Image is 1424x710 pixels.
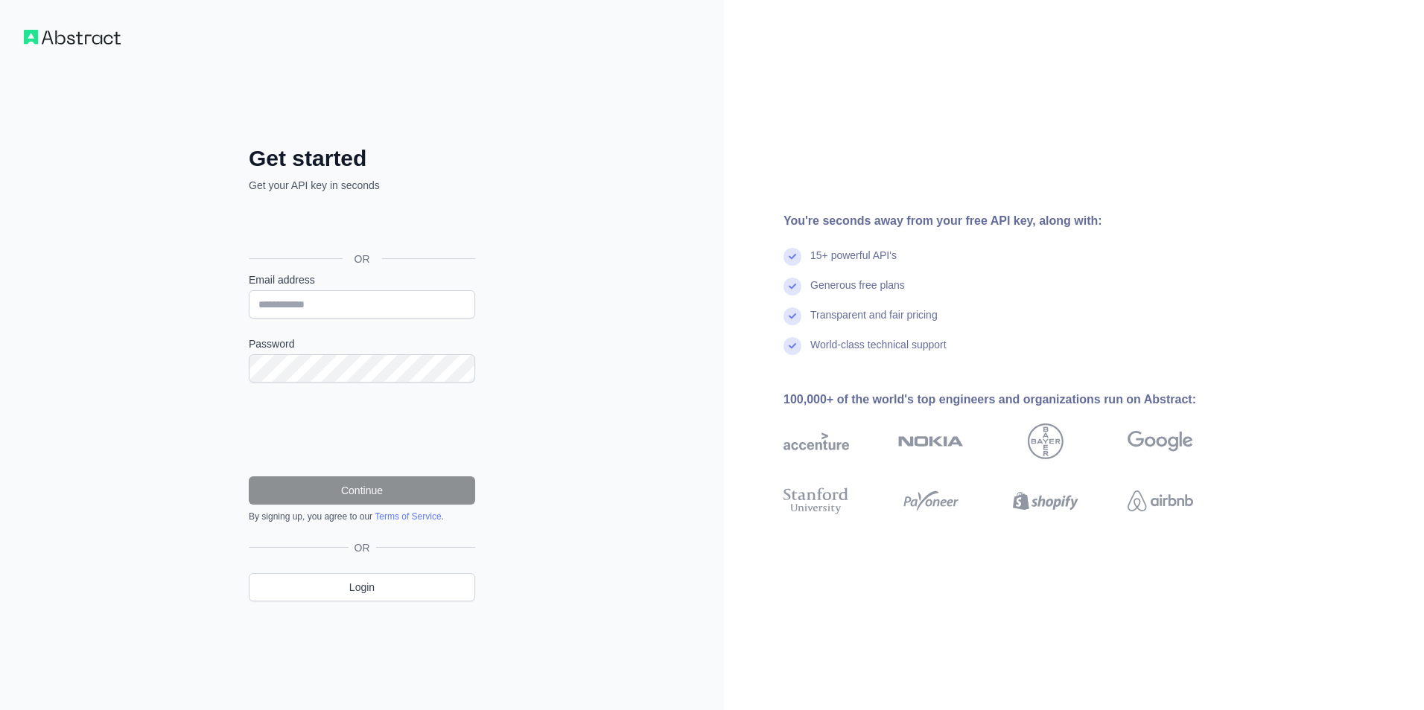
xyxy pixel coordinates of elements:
[783,391,1241,409] div: 100,000+ of the world's top engineers and organizations run on Abstract:
[349,540,376,555] span: OR
[783,248,801,266] img: check mark
[783,278,801,295] img: check mark
[783,484,849,517] img: stanford university
[249,178,475,193] p: Get your API key in seconds
[1013,484,1078,517] img: shopify
[1128,423,1193,459] img: google
[249,511,475,522] div: By signing up, you agree to our .
[249,573,475,601] a: Login
[810,248,897,278] div: 15+ powerful API's
[783,423,849,459] img: accenture
[24,30,121,45] img: Workflow
[898,484,964,517] img: payoneer
[810,307,938,337] div: Transparent and fair pricing
[241,209,480,242] iframe: Sign in with Google Button
[249,400,475,458] iframe: reCAPTCHA
[783,212,1241,230] div: You're seconds away from your free API key, along with:
[249,476,475,505] button: Continue
[1028,423,1064,459] img: bayer
[1128,484,1193,517] img: airbnb
[898,423,964,459] img: nokia
[375,511,441,522] a: Terms of Service
[249,336,475,351] label: Password
[343,252,382,266] span: OR
[783,307,801,325] img: check mark
[810,278,905,307] div: Generous free plans
[249,272,475,287] label: Email address
[810,337,947,367] div: World-class technical support
[783,337,801,355] img: check mark
[249,145,475,172] h2: Get started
